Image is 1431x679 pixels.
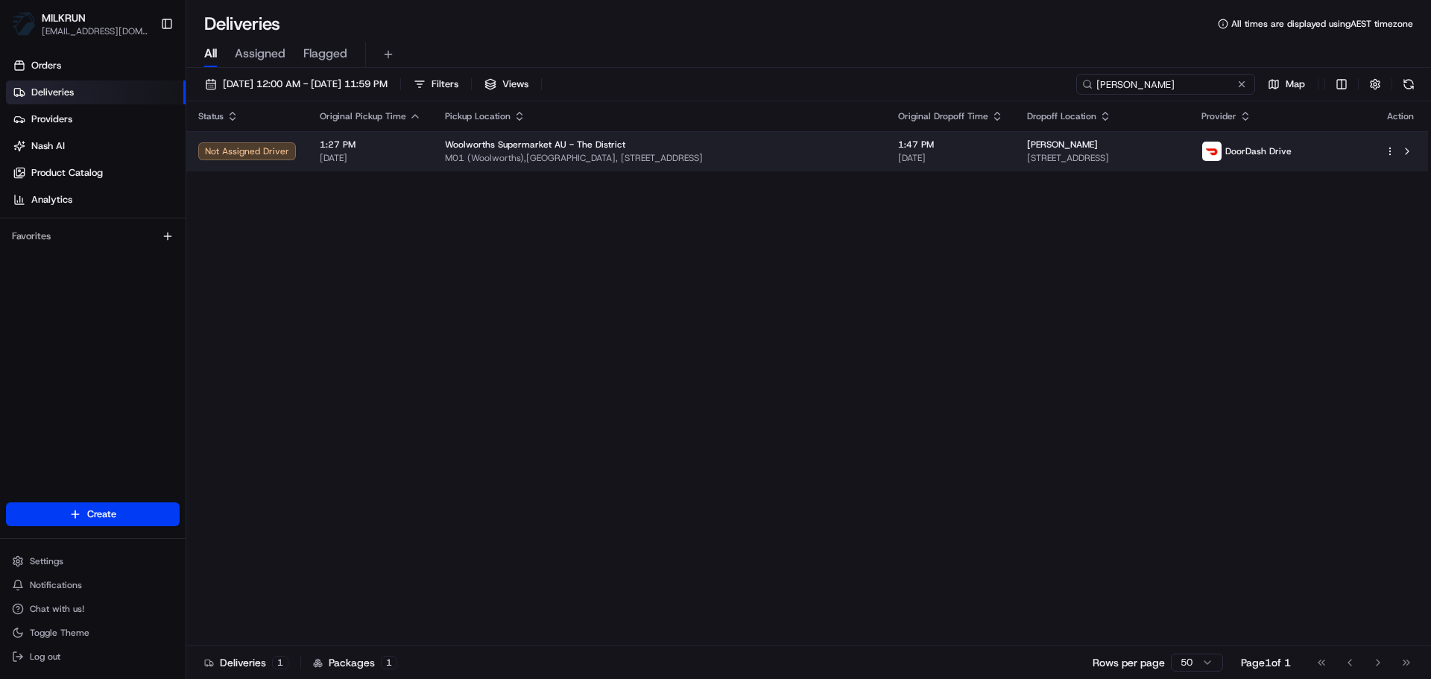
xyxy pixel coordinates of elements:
div: Page 1 of 1 [1241,655,1291,670]
img: MILKRUN [12,12,36,36]
button: MILKRUN [42,10,86,25]
span: Settings [30,555,63,567]
div: 1 [381,656,397,669]
a: Product Catalog [6,161,186,185]
span: Log out [30,651,60,663]
span: [DATE] 12:00 AM - [DATE] 11:59 PM [223,78,388,91]
span: Original Pickup Time [320,110,406,122]
span: Notifications [30,579,82,591]
span: 1:47 PM [898,139,1003,151]
button: Toggle Theme [6,622,180,643]
input: Type to search [1076,74,1255,95]
span: Providers [31,113,72,126]
span: All times are displayed using AEST timezone [1231,18,1413,30]
span: Assigned [235,45,285,63]
span: M01 (Woolworths),[GEOGRAPHIC_DATA], [STREET_ADDRESS] [445,152,874,164]
span: Chat with us! [30,603,84,615]
a: Analytics [6,188,186,212]
a: Deliveries [6,80,186,104]
span: Views [502,78,528,91]
div: Packages [313,655,397,670]
span: Dropoff Location [1027,110,1096,122]
div: Deliveries [204,655,288,670]
a: Providers [6,107,186,131]
span: Filters [432,78,458,91]
div: 1 [272,656,288,669]
span: Deliveries [31,86,74,99]
button: Map [1261,74,1312,95]
div: Action [1385,110,1416,122]
span: [DATE] [320,152,421,164]
span: Nash AI [31,139,65,153]
span: Provider [1201,110,1236,122]
span: [STREET_ADDRESS] [1027,152,1177,164]
span: Flagged [303,45,347,63]
button: Create [6,502,180,526]
span: 1:27 PM [320,139,421,151]
a: Orders [6,54,186,78]
span: Woolworths Supermarket AU - The District [445,139,625,151]
span: Toggle Theme [30,627,89,639]
button: Filters [407,74,465,95]
h1: Deliveries [204,12,280,36]
span: DoorDash Drive [1225,145,1292,157]
span: Orders [31,59,61,72]
img: doordash_logo_v2.png [1202,142,1222,161]
span: Product Catalog [31,166,103,180]
button: [EMAIL_ADDRESS][DOMAIN_NAME] [42,25,148,37]
button: Refresh [1398,74,1419,95]
span: All [204,45,217,63]
a: Nash AI [6,134,186,158]
span: Map [1286,78,1305,91]
span: [PERSON_NAME] [1027,139,1098,151]
span: Status [198,110,224,122]
p: Rows per page [1093,655,1165,670]
span: Analytics [31,193,72,206]
span: [DATE] [898,152,1003,164]
button: Views [478,74,535,95]
button: Notifications [6,575,180,596]
button: Chat with us! [6,599,180,619]
button: Settings [6,551,180,572]
span: Original Dropoff Time [898,110,988,122]
span: Pickup Location [445,110,511,122]
span: Create [87,508,116,521]
button: MILKRUNMILKRUN[EMAIL_ADDRESS][DOMAIN_NAME] [6,6,154,42]
button: [DATE] 12:00 AM - [DATE] 11:59 PM [198,74,394,95]
button: Log out [6,646,180,667]
div: Favorites [6,224,180,248]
